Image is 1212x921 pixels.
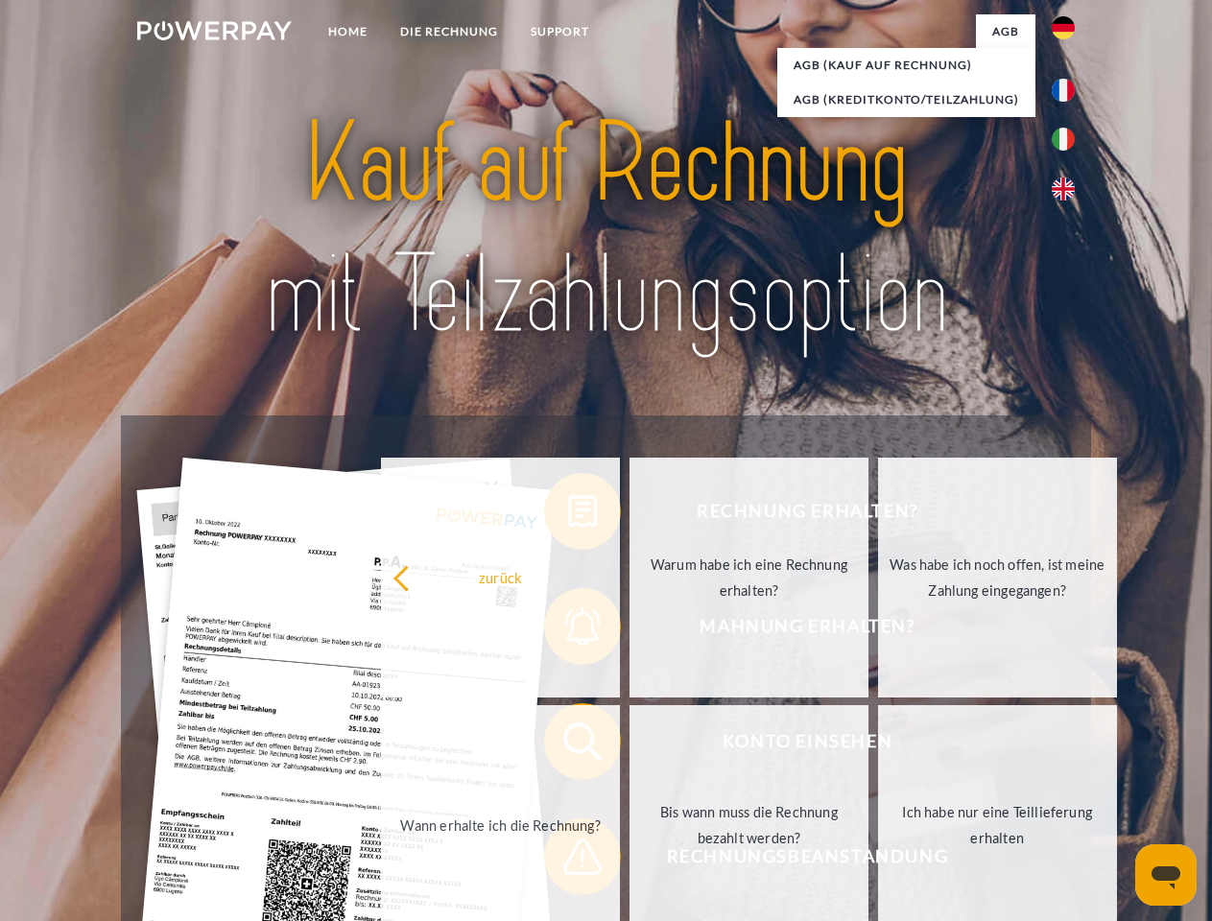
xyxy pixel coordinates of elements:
[1052,177,1075,201] img: en
[777,83,1035,117] a: AGB (Kreditkonto/Teilzahlung)
[137,21,292,40] img: logo-powerpay-white.svg
[890,552,1105,603] div: Was habe ich noch offen, ist meine Zahlung eingegangen?
[878,458,1117,697] a: Was habe ich noch offen, ist meine Zahlung eingegangen?
[312,14,384,49] a: Home
[1135,844,1197,906] iframe: Schaltfläche zum Öffnen des Messaging-Fensters
[777,48,1035,83] a: AGB (Kauf auf Rechnung)
[976,14,1035,49] a: agb
[392,812,608,838] div: Wann erhalte ich die Rechnung?
[641,799,857,851] div: Bis wann muss die Rechnung bezahlt werden?
[183,92,1029,367] img: title-powerpay_de.svg
[1052,128,1075,151] img: it
[1052,16,1075,39] img: de
[890,799,1105,851] div: Ich habe nur eine Teillieferung erhalten
[392,564,608,590] div: zurück
[384,14,514,49] a: DIE RECHNUNG
[514,14,606,49] a: SUPPORT
[641,552,857,603] div: Warum habe ich eine Rechnung erhalten?
[1052,79,1075,102] img: fr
